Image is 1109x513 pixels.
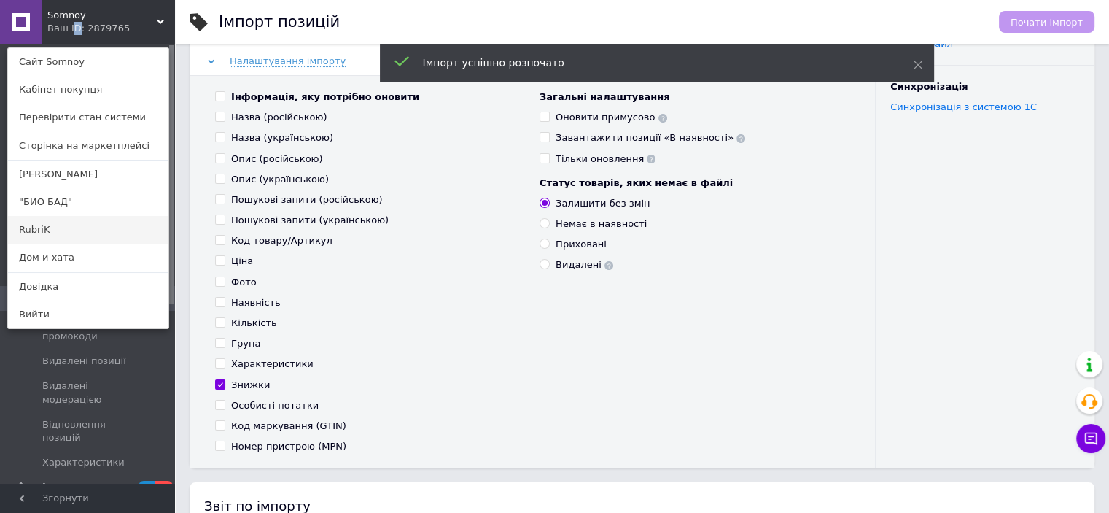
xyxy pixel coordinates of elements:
[8,161,168,188] a: [PERSON_NAME]
[231,193,383,207] div: Пошукові запити (російською)
[8,188,168,216] a: "БИО БАД"
[556,238,607,251] div: Приховані
[42,481,150,494] span: [DEMOGRAPHIC_DATA]
[42,418,135,444] span: Відновлення позицій
[890,80,1080,93] div: Синхронізація
[231,440,346,453] div: Номер пристрою (MPN)
[231,317,277,330] div: Кількість
[540,177,849,190] div: Статус товарів, яких немає в файлі
[1076,424,1105,453] button: Чат з покупцем
[231,131,333,144] div: Назва (українською)
[8,132,168,160] a: Сторінка на маркетплейсі
[231,153,323,166] div: Опис (російською)
[231,296,281,309] div: Наявність
[8,76,168,104] a: Кабінет покупця
[230,55,346,67] span: Налаштування імпорту
[231,337,260,350] div: Група
[556,258,613,271] div: Видалені
[47,9,157,22] span: Somnoy
[231,358,314,371] div: Характеристики
[42,379,135,406] span: Видалені модерацією
[231,379,270,392] div: Знижки
[42,355,126,368] span: Видалені позиції
[139,481,155,493] span: 51
[8,244,168,271] a: Дом и хата
[42,456,125,469] span: Характеристики
[231,255,253,268] div: Ціна
[556,111,667,124] div: Оновити примусово
[8,216,168,244] a: RubriK
[231,420,346,433] div: Код маркування (GTIN)
[540,90,849,104] div: Загальні налаштування
[231,111,327,124] div: Назва (російською)
[231,276,257,289] div: Фото
[231,90,419,104] div: Інформація, яку потрібно оновити
[231,214,389,227] div: Пошукові запити (українською)
[556,153,655,166] div: Тільки оновлення
[8,48,168,76] a: Сайт Somnoy
[231,173,329,186] div: Опис (українською)
[231,234,332,247] div: Код товару/Артикул
[155,481,172,493] span: 27
[231,399,319,412] div: Особисті нотатки
[42,317,135,343] span: Акції та промокоди
[423,55,876,70] div: Імпорт успішно розпочато
[556,217,647,231] div: Немає в наявності
[8,104,168,131] a: Перевірити стан системи
[8,273,168,301] a: Довідка
[8,301,168,328] a: Вийти
[890,101,1037,112] a: Синхронізація з системою 1С
[556,197,650,210] div: Залишити без змін
[219,13,340,31] h1: Імпорт позицій
[556,131,745,144] div: Завантажити позиції «В наявності»
[47,22,109,35] div: Ваш ID: 2879765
